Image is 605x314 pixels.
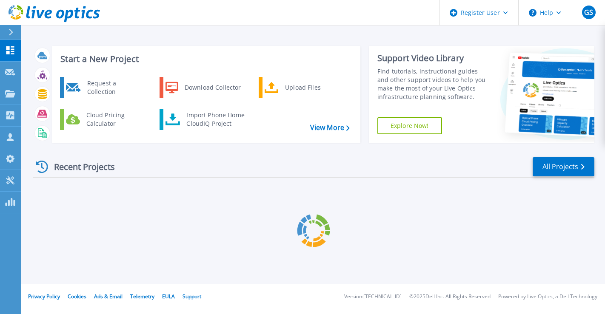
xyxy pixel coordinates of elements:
[182,111,248,128] div: Import Phone Home CloudIQ Project
[259,77,346,98] a: Upload Files
[160,77,247,98] a: Download Collector
[409,294,491,300] li: © 2025 Dell Inc. All Rights Reserved
[68,293,86,300] a: Cookies
[130,293,154,300] a: Telemetry
[82,111,145,128] div: Cloud Pricing Calculator
[162,293,175,300] a: EULA
[377,53,490,64] div: Support Video Library
[498,294,597,300] li: Powered by Live Optics, a Dell Technology
[584,9,593,16] span: GS
[33,156,126,177] div: Recent Projects
[83,79,145,96] div: Request a Collection
[533,157,594,176] a: All Projects
[377,117,442,134] a: Explore Now!
[183,293,201,300] a: Support
[344,294,402,300] li: Version: [TECHNICAL_ID]
[281,79,344,96] div: Upload Files
[180,79,245,96] div: Download Collector
[60,77,147,98] a: Request a Collection
[60,54,349,64] h3: Start a New Project
[310,124,350,132] a: View More
[60,109,147,130] a: Cloud Pricing Calculator
[377,67,490,101] div: Find tutorials, instructional guides and other support videos to help you make the most of your L...
[94,293,123,300] a: Ads & Email
[28,293,60,300] a: Privacy Policy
